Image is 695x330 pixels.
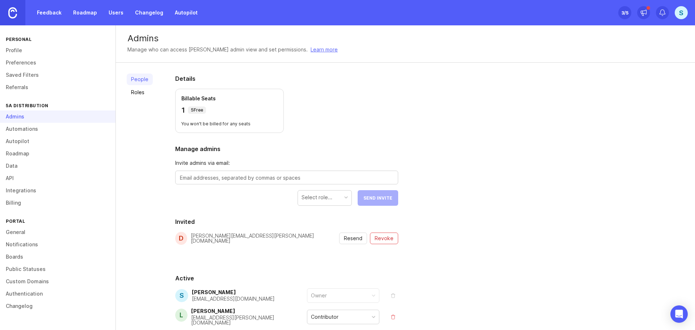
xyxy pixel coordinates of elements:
[370,233,398,244] button: revoke
[302,193,332,201] div: Select role...
[191,233,339,243] div: [PERSON_NAME][EMAIL_ADDRESS][PERSON_NAME][DOMAIN_NAME]
[192,290,275,295] div: [PERSON_NAME]
[127,34,683,43] div: Admins
[311,292,327,300] div: Owner
[388,312,398,322] button: remove
[375,235,393,242] span: Revoke
[181,105,185,115] p: 1
[127,74,153,85] a: People
[675,6,688,19] button: S
[344,235,362,242] span: Resend
[175,145,398,153] h2: Manage admins
[127,87,153,98] a: Roles
[192,296,275,301] div: [EMAIL_ADDRESS][DOMAIN_NAME]
[191,107,203,113] p: 5 Free
[388,291,398,301] button: remove
[175,309,188,322] div: L
[104,6,128,19] a: Users
[175,289,188,302] div: S
[175,217,398,226] h2: Invited
[618,6,631,19] button: 3/5
[175,159,398,167] span: Invite admins via email:
[191,309,307,314] div: [PERSON_NAME]
[69,6,101,19] a: Roadmap
[622,8,628,18] div: 3 /5
[131,6,168,19] a: Changelog
[175,74,398,83] h2: Details
[339,233,367,244] button: resend
[170,6,202,19] a: Autopilot
[181,121,278,127] p: You won't be billed for any seats
[191,315,307,325] div: [EMAIL_ADDRESS][PERSON_NAME][DOMAIN_NAME]
[33,6,66,19] a: Feedback
[181,95,278,102] p: Billable Seats
[670,305,688,323] div: Open Intercom Messenger
[311,46,338,54] a: Learn more
[175,232,187,245] div: d
[8,7,17,18] img: Canny Home
[175,274,398,283] h2: Active
[311,313,338,321] div: Contributor
[127,46,308,54] div: Manage who can access [PERSON_NAME] admin view and set permissions.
